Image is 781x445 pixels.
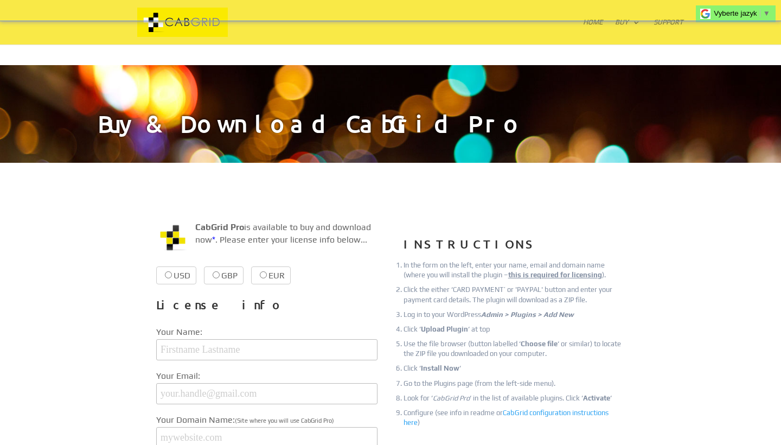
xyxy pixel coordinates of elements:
label: Your Domain Name: [156,413,377,427]
input: USD [165,271,172,278]
a: Home [583,18,603,44]
li: Log in to your WordPress [404,310,625,320]
a: Buy [615,18,639,44]
label: Your Name: [156,325,377,339]
em: Admin > Plugins > Add New [481,310,574,319]
h3: License info [156,294,377,321]
h3: INSTRUCTIONS [404,233,625,260]
img: CabGrid WordPress Plugin [156,221,189,254]
label: Your Email: [156,369,377,383]
li: Use the file browser (button labelled ‘ ‘ or similar) to locate the ZIP file you downloaded on yo... [404,339,625,359]
li: Look for ‘ ‘ in the list of available plugins. Click ‘ ‘ [404,393,625,403]
input: GBP [213,271,220,278]
li: Click ‘ ‘ [404,364,625,373]
li: Go to the Plugins page (from the left-side menu). [404,379,625,389]
a: CabGrid configuration instructions here [404,409,609,427]
img: CabGrid [100,8,265,37]
strong: Choose file [521,340,558,348]
li: Click ‘ ‘ at top [404,325,625,334]
label: USD [156,266,196,284]
u: this is required for licensing [508,271,602,279]
em: CabGrid Pro [433,394,470,402]
strong: Install Now [421,364,459,372]
label: EUR [251,266,291,284]
p: is available to buy and download now . Please enter your license info below... [156,221,377,255]
a: Support [654,18,683,44]
strong: Upload Plugin [421,325,468,333]
span: (Site where you will use CabGrid Pro) [235,417,334,424]
label: GBP [204,266,244,284]
li: Configure (see info in readme or ) [404,408,625,428]
li: In the form on the left, enter your name, email and domain name (where you will install the plugi... [404,260,625,280]
strong: CabGrid Pro [195,222,244,232]
li: Click the either ‘CARD PAYMENT’ or 'PAYPAL' button and enter your payment card details. The plugi... [404,285,625,304]
input: your.handle@gmail.com [156,383,377,404]
h1: Buy & Download CabGrid Pro [98,112,683,163]
input: Firstname Lastname [156,339,377,360]
strong: Activate [583,394,610,402]
input: EUR [260,271,267,278]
